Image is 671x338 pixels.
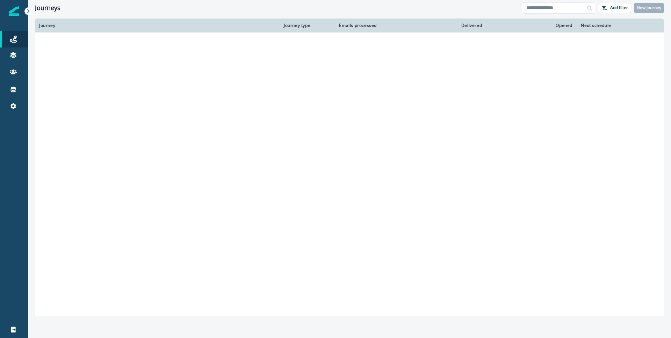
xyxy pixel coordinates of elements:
[581,23,642,28] div: Next schedule
[637,5,661,10] p: New journey
[610,5,628,10] p: Add filter
[336,23,377,28] div: Emails processed
[385,23,482,28] div: Delivered
[35,4,60,12] h1: Journeys
[634,3,664,13] button: New journey
[9,6,19,16] img: Inflection
[490,23,572,28] div: Opened
[39,23,275,28] div: Journey
[598,3,631,13] button: Add filter
[284,23,328,28] div: Journey type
